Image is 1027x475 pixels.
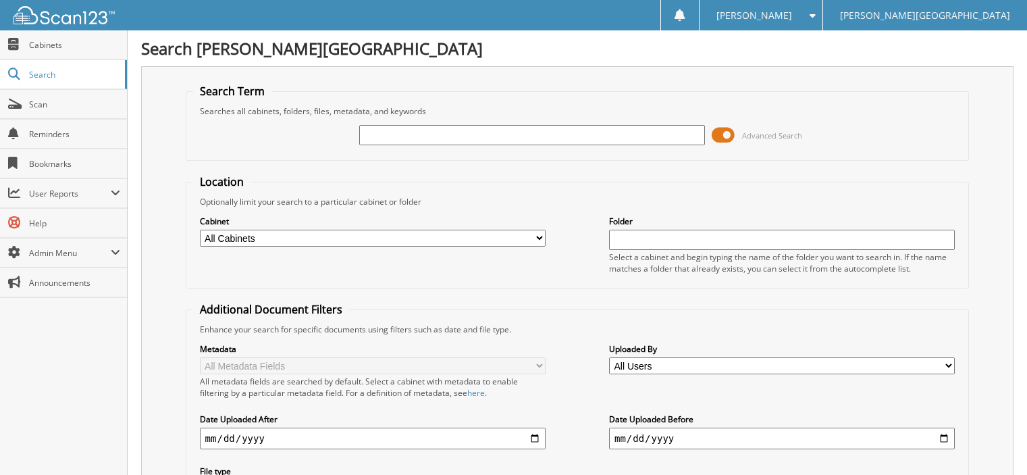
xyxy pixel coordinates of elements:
[609,251,955,274] div: Select a cabinet and begin typing the name of the folder you want to search in. If the name match...
[29,128,120,140] span: Reminders
[29,158,120,170] span: Bookmarks
[29,69,118,80] span: Search
[29,218,120,229] span: Help
[840,11,1010,20] span: [PERSON_NAME][GEOGRAPHIC_DATA]
[467,387,485,399] a: here
[609,428,955,449] input: end
[609,216,955,227] label: Folder
[29,39,120,51] span: Cabinets
[193,324,962,335] div: Enhance your search for specific documents using filters such as date and file type.
[29,188,111,199] span: User Reports
[959,410,1027,475] iframe: Chat Widget
[716,11,792,20] span: [PERSON_NAME]
[200,414,546,425] label: Date Uploaded After
[29,247,111,259] span: Admin Menu
[14,6,115,24] img: scan123-logo-white.svg
[29,99,120,110] span: Scan
[742,130,802,141] span: Advanced Search
[193,105,962,117] div: Searches all cabinets, folders, files, metadata, and keywords
[193,196,962,207] div: Optionally limit your search to a particular cabinet or folder
[193,302,349,317] legend: Additional Document Filters
[141,37,1013,59] h1: Search [PERSON_NAME][GEOGRAPHIC_DATA]
[200,343,546,355] label: Metadata
[29,277,120,289] span: Announcements
[609,343,955,355] label: Uploaded By
[193,84,271,99] legend: Search Term
[200,428,546,449] input: start
[200,216,546,227] label: Cabinet
[200,376,546,399] div: All metadata fields are searched by default. Select a cabinet with metadata to enable filtering b...
[193,174,251,189] legend: Location
[609,414,955,425] label: Date Uploaded Before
